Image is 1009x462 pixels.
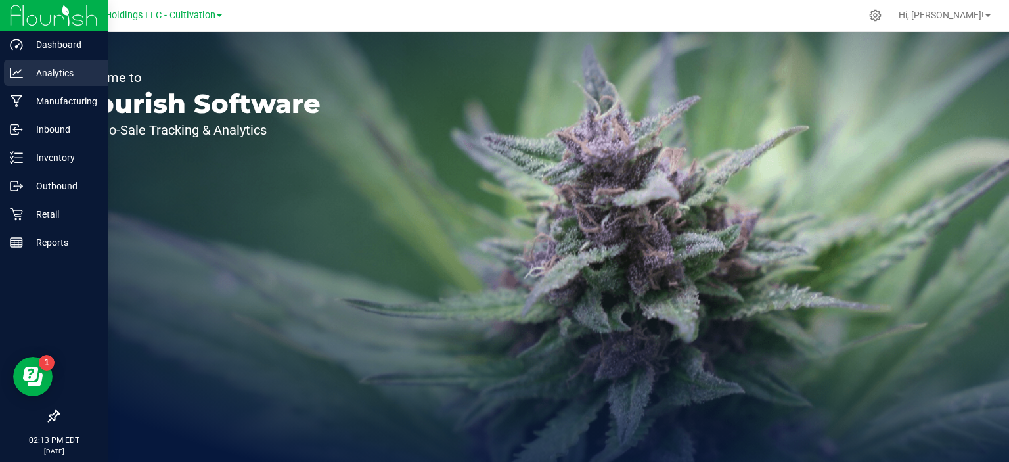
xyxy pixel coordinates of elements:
[10,123,23,136] inline-svg: Inbound
[23,178,102,194] p: Outbound
[46,10,215,21] span: Riviera Creek Holdings LLC - Cultivation
[23,65,102,81] p: Analytics
[10,208,23,221] inline-svg: Retail
[23,122,102,137] p: Inbound
[39,355,55,371] iframe: Resource center unread badge
[10,66,23,80] inline-svg: Analytics
[6,446,102,456] p: [DATE]
[10,38,23,51] inline-svg: Dashboard
[10,151,23,164] inline-svg: Inventory
[6,434,102,446] p: 02:13 PM EDT
[23,235,102,250] p: Reports
[23,150,102,166] p: Inventory
[23,206,102,222] p: Retail
[23,37,102,53] p: Dashboard
[10,95,23,108] inline-svg: Manufacturing
[867,9,884,22] div: Manage settings
[71,91,321,117] p: Flourish Software
[10,236,23,249] inline-svg: Reports
[10,179,23,193] inline-svg: Outbound
[23,93,102,109] p: Manufacturing
[13,357,53,396] iframe: Resource center
[899,10,984,20] span: Hi, [PERSON_NAME]!
[71,71,321,84] p: Welcome to
[71,124,321,137] p: Seed-to-Sale Tracking & Analytics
